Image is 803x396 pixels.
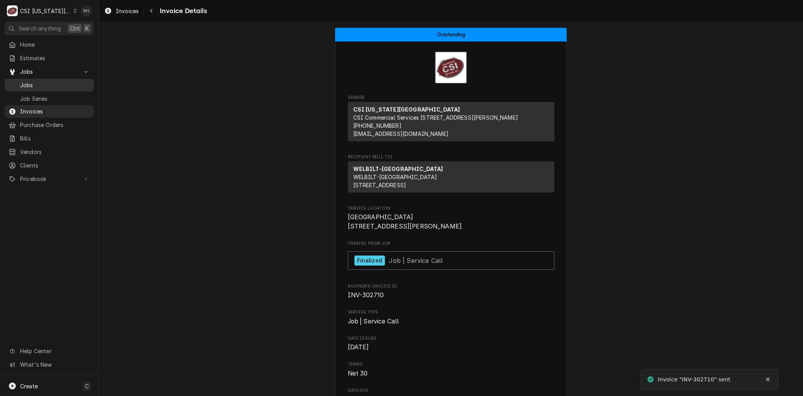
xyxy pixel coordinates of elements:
[101,5,142,17] a: Invoices
[7,5,18,16] div: CSI Kansas City's Avatar
[5,118,94,131] a: Purchase Orders
[81,5,92,16] div: Kyley Hunnicutt's Avatar
[20,107,90,115] span: Invoices
[348,309,554,326] div: Service Type
[81,5,92,16] div: KH
[348,213,462,230] span: [GEOGRAPHIC_DATA] [STREET_ADDRESS][PERSON_NAME]
[5,79,94,91] a: Jobs
[348,343,554,352] span: Date Issued
[20,175,78,183] span: Pricebook
[19,24,61,32] span: Search anything
[20,161,90,169] span: Clients
[348,369,554,378] span: Terms
[348,240,554,247] span: Created From Job
[5,22,94,35] button: Search anythingCtrlK
[348,95,554,101] span: Sender
[348,154,554,196] div: Invoice Recipient
[348,361,554,367] span: Terms
[145,5,158,17] button: Navigate back
[20,121,90,129] span: Purchase Orders
[7,5,18,16] div: C
[353,122,401,129] a: [PHONE_NUMBER]
[20,134,90,142] span: Bills
[348,154,554,160] span: Recipient (Bill To)
[5,132,94,145] a: Bills
[348,283,554,289] span: Roopairs Invoice ID
[353,114,518,121] span: CSI Commercial Services [STREET_ADDRESS][PERSON_NAME]
[348,240,554,274] div: Created From Job
[348,335,554,352] div: Date Issued
[348,161,554,193] div: Recipient (Bill To)
[348,161,554,196] div: Recipient (Bill To)
[437,32,465,37] span: Outstanding
[435,51,467,84] img: Logo
[5,146,94,158] a: Vendors
[116,7,139,15] span: Invoices
[335,28,567,41] div: Status
[5,38,94,51] a: Home
[20,41,90,49] span: Home
[348,251,554,270] a: View Job
[85,382,89,390] span: C
[348,291,554,300] span: Roopairs Invoice ID
[348,291,384,299] span: INV-302710
[348,317,554,326] span: Service Type
[348,205,554,231] div: Service Location
[348,95,554,145] div: Invoice Sender
[348,205,554,212] span: Service Location
[5,358,94,371] a: Go to What's New
[20,54,90,62] span: Estimates
[5,105,94,118] a: Invoices
[658,376,732,384] div: Invoice "INV-302710" sent
[348,283,554,300] div: Roopairs Invoice ID
[348,335,554,342] span: Date Issued
[353,106,460,113] strong: CSI [US_STATE][GEOGRAPHIC_DATA]
[20,360,89,369] span: What's New
[348,344,369,351] span: [DATE]
[348,370,368,377] span: Net 30
[5,345,94,357] a: Go to Help Center
[20,347,89,355] span: Help Center
[353,174,437,188] span: WELBILT-[GEOGRAPHIC_DATA] [STREET_ADDRESS]
[5,159,94,172] a: Clients
[348,102,554,141] div: Sender
[354,256,385,266] div: Finalized
[20,81,90,89] span: Jobs
[20,148,90,156] span: Vendors
[5,92,94,105] a: Job Series
[5,173,94,185] a: Go to Pricebook
[5,65,94,78] a: Go to Jobs
[353,130,449,137] a: [EMAIL_ADDRESS][DOMAIN_NAME]
[20,383,38,389] span: Create
[158,6,207,16] span: Invoice Details
[20,7,71,15] div: CSI [US_STATE][GEOGRAPHIC_DATA]
[348,388,554,394] span: Date Due
[348,318,399,325] span: Job | Service Call
[20,68,78,76] span: Jobs
[5,52,94,64] a: Estimates
[348,361,554,378] div: Terms
[348,309,554,315] span: Service Type
[20,95,90,103] span: Job Series
[353,166,443,172] strong: WELBILT-[GEOGRAPHIC_DATA]
[348,102,554,144] div: Sender
[70,24,80,32] span: Ctrl
[85,24,89,32] span: K
[389,256,443,264] span: Job | Service Call
[348,213,554,231] span: Service Location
